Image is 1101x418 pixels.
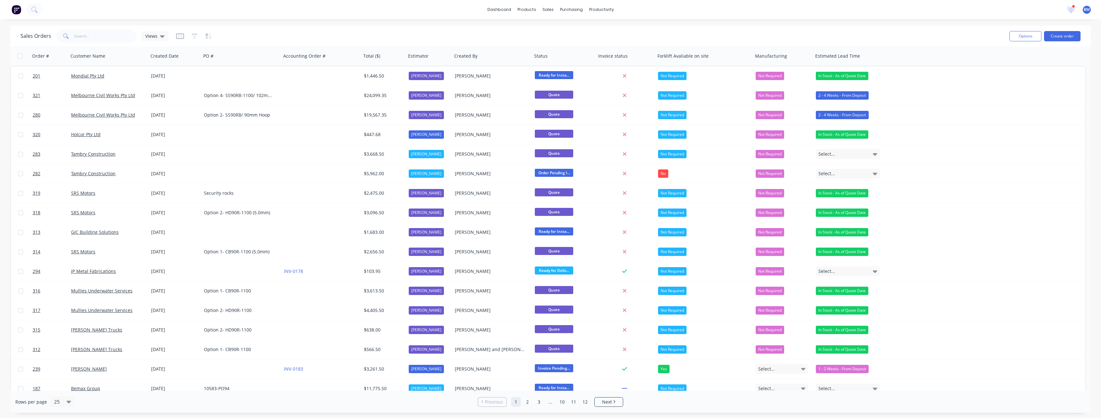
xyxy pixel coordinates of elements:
[535,91,573,99] span: Quote
[535,286,573,294] span: Quote
[364,268,402,275] div: $103.95
[33,229,40,235] span: 313
[409,111,444,119] div: [PERSON_NAME]
[204,190,275,196] div: Security rocks
[535,345,573,353] span: Quote
[33,92,40,99] span: 321
[1084,7,1090,12] span: BM
[586,5,617,14] div: productivity
[33,170,40,177] span: 282
[33,105,71,125] a: 280
[151,327,199,333] div: [DATE]
[33,301,71,320] a: 317
[364,131,402,138] div: $447.68
[364,307,402,314] div: $4,405.50
[535,384,573,392] span: Ready for Insta...
[658,248,687,256] div: Not Required
[758,209,782,216] span: Not Required
[756,130,784,139] button: Not Required
[33,112,40,118] span: 280
[816,91,869,100] div: 2 - 4 Weeks - From Deposit
[364,288,402,294] div: $3,613.50
[364,249,402,255] div: $2,656.50
[535,208,573,216] span: Quote
[409,267,444,275] div: [PERSON_NAME]
[756,326,784,334] button: Not Required
[151,112,199,118] div: [DATE]
[33,164,71,183] a: 282
[71,151,116,157] a: Tambry Construction
[758,73,782,79] span: Not Required
[409,72,444,80] div: [PERSON_NAME]
[455,346,526,353] div: [PERSON_NAME] and [PERSON_NAME]
[364,346,402,353] div: $566.50
[818,385,835,392] span: Select...
[364,190,402,196] div: $2,475.00
[485,399,503,405] span: Previous
[758,112,782,118] span: Not Required
[595,399,623,405] a: Next page
[33,346,40,353] span: 312
[204,327,275,333] div: Option 2- HD90R-1100
[758,307,782,314] span: Not Required
[33,203,71,222] a: 318
[816,248,868,256] div: In Stock - As of Quote Date
[535,169,573,177] span: Order Pending I...
[33,209,40,216] span: 318
[455,307,526,314] div: [PERSON_NAME]
[145,33,157,39] span: Views
[204,249,275,255] div: Option 1- CB90R-1100 (5.0mm)
[15,399,47,405] span: Rows per page
[455,288,526,294] div: [PERSON_NAME]
[409,228,444,236] div: [PERSON_NAME]
[523,397,532,407] a: Page 2
[33,327,40,333] span: 315
[409,287,444,295] div: [PERSON_NAME]
[71,288,133,294] a: Mullies Underwater Services
[455,209,526,216] div: [PERSON_NAME]
[71,73,104,79] a: Mondial Pty Ltd
[818,170,835,177] span: Select...
[475,397,626,407] ul: Pagination
[151,249,199,255] div: [DATE]
[204,385,275,392] div: 10583-PO94
[409,326,444,334] div: [PERSON_NAME]
[409,150,444,158] div: [PERSON_NAME]
[511,397,521,407] a: Page 1 is your current page
[535,110,573,118] span: Quote
[409,169,444,178] div: [PERSON_NAME]
[569,397,578,407] a: Page 11
[816,111,869,119] div: 2 - 4 Weeks - From Deposit
[546,397,555,407] a: Jump forward
[204,346,275,353] div: Option 1- CB90R-1100
[364,112,402,118] div: $19,567.35
[71,190,95,196] a: SRS Motors
[151,385,199,392] div: [DATE]
[758,92,782,99] span: Not Required
[33,223,71,242] a: 313
[363,53,380,59] div: Total ($)
[535,71,573,79] span: Ready for Insta...
[364,92,402,99] div: $24,099.35
[454,53,478,59] div: Created By
[534,397,544,407] a: Page 3
[816,287,868,295] div: In Stock - As of Quote Date
[150,53,179,59] div: Created Date
[816,189,868,197] div: In Stock - As of Quote Date
[33,242,71,261] a: 314
[455,229,526,235] div: [PERSON_NAME]
[658,189,687,197] div: Not Required
[151,209,199,216] div: [DATE]
[658,72,687,80] div: Not Required
[151,151,199,157] div: [DATE]
[535,247,573,255] span: Quote
[204,112,275,118] div: Option 2- SS90RB/ 90mm Hoop
[364,209,402,216] div: $3,096.50
[12,5,21,14] img: Factory
[756,306,784,315] button: Not Required
[816,130,868,139] div: In Stock - As of Quote Date
[816,345,868,354] div: In Stock - As of Quote Date
[151,73,199,79] div: [DATE]
[284,268,303,274] a: INV-0178
[758,229,782,235] span: Not Required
